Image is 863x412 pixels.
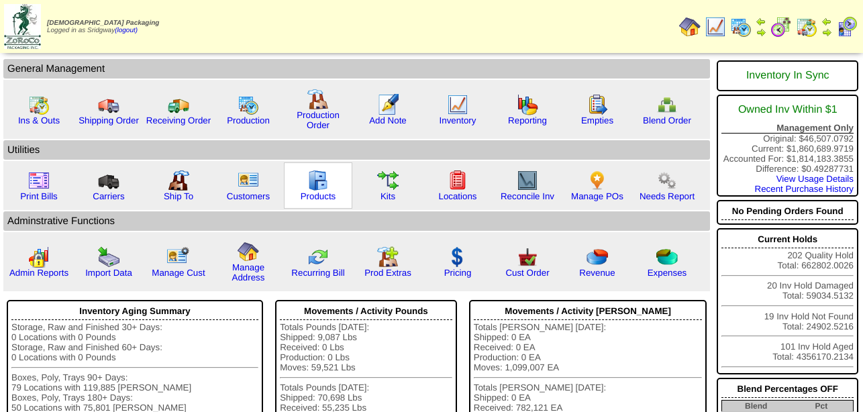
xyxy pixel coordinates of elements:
[47,19,159,27] span: [DEMOGRAPHIC_DATA] Packaging
[722,401,790,412] th: Blend
[717,228,858,374] div: 202 Quality Hold Total: 662802.0026 20 Inv Hold Damaged Total: 59034.5132 19 Inv Hold Not Found T...
[227,115,270,125] a: Production
[444,268,472,278] a: Pricing
[721,123,854,134] div: Management Only
[11,303,258,320] div: Inventory Aging Summary
[440,115,476,125] a: Inventory
[679,16,701,38] img: home.gif
[648,268,687,278] a: Expenses
[705,16,726,38] img: line_graph.gif
[821,27,832,38] img: arrowright.gif
[28,246,50,268] img: graph2.png
[307,246,329,268] img: reconcile.gif
[79,115,139,125] a: Shipping Order
[307,89,329,110] img: factory.gif
[721,380,854,398] div: Blend Percentages OFF
[730,16,752,38] img: calendarprod.gif
[3,211,710,231] td: Adminstrative Functions
[98,94,119,115] img: truck.gif
[517,94,538,115] img: graph.gif
[291,268,344,278] a: Recurring Bill
[168,170,189,191] img: factory2.gif
[307,170,329,191] img: cabinet.gif
[238,94,259,115] img: calendarprod.gif
[656,246,678,268] img: pie_chart2.png
[301,191,336,201] a: Products
[447,94,468,115] img: line_graph.gif
[501,191,554,201] a: Reconcile Inv
[776,174,854,184] a: View Usage Details
[640,191,695,201] a: Needs Report
[447,170,468,191] img: locations.gif
[656,94,678,115] img: network.png
[28,94,50,115] img: calendarinout.gif
[377,170,399,191] img: workflow.gif
[238,241,259,262] img: home.gif
[369,115,407,125] a: Add Note
[380,191,395,201] a: Kits
[770,16,792,38] img: calendarblend.gif
[20,191,58,201] a: Print Bills
[508,115,547,125] a: Reporting
[517,170,538,191] img: line_graph2.gif
[18,115,60,125] a: Ins & Outs
[9,268,68,278] a: Admin Reports
[164,191,193,201] a: Ship To
[821,16,832,27] img: arrowleft.gif
[656,170,678,191] img: workflow.png
[438,191,476,201] a: Locations
[166,246,191,268] img: managecust.png
[28,170,50,191] img: invoice2.gif
[168,94,189,115] img: truck2.gif
[364,268,411,278] a: Prod Extras
[721,63,854,89] div: Inventory In Sync
[756,27,766,38] img: arrowright.gif
[517,246,538,268] img: cust_order.png
[756,16,766,27] img: arrowleft.gif
[587,94,608,115] img: workorder.gif
[227,191,270,201] a: Customers
[377,246,399,268] img: prodextras.gif
[836,16,858,38] img: calendarcustomer.gif
[581,115,613,125] a: Empties
[377,94,399,115] img: orders.gif
[152,268,205,278] a: Manage Cust
[721,97,854,123] div: Owned Inv Within $1
[790,401,854,412] th: Pct
[796,16,817,38] img: calendarinout.gif
[3,59,710,79] td: General Management
[98,170,119,191] img: truck3.gif
[755,184,854,194] a: Recent Purchase History
[587,246,608,268] img: pie_chart.png
[232,262,265,282] a: Manage Address
[571,191,623,201] a: Manage POs
[146,115,211,125] a: Receiving Order
[587,170,608,191] img: po.png
[238,170,259,191] img: customers.gif
[721,231,854,248] div: Current Holds
[447,246,468,268] img: dollar.gif
[643,115,691,125] a: Blend Order
[280,303,452,320] div: Movements / Activity Pounds
[3,140,710,160] td: Utilities
[93,191,124,201] a: Carriers
[721,203,854,220] div: No Pending Orders Found
[505,268,549,278] a: Cust Order
[98,246,119,268] img: import.gif
[297,110,340,130] a: Production Order
[474,303,703,320] div: Movements / Activity [PERSON_NAME]
[4,4,41,49] img: zoroco-logo-small.webp
[579,268,615,278] a: Revenue
[717,95,858,197] div: Original: $46,507.0792 Current: $1,860,689.9719 Accounted For: $1,814,183.3855 Difference: $0.492...
[47,19,159,34] span: Logged in as Sridgway
[115,27,138,34] a: (logout)
[85,268,132,278] a: Import Data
